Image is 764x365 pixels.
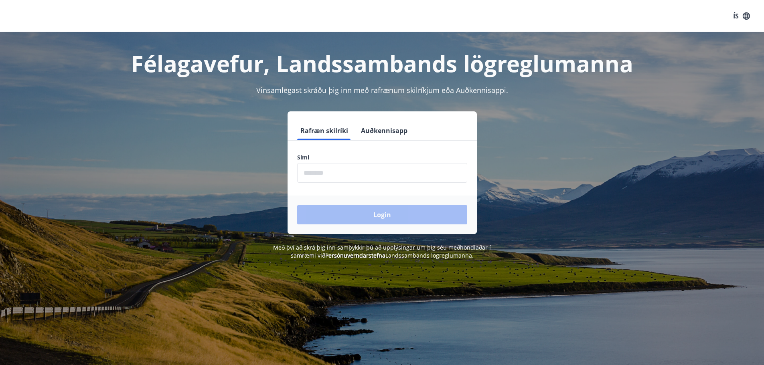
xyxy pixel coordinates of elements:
button: ÍS [729,9,754,23]
span: Með því að skrá þig inn samþykkir þú að upplýsingar um þig séu meðhöndlaðar í samræmi við Landssa... [273,244,491,259]
h1: Félagavefur, Landssambands lögreglumanna [103,48,661,79]
button: Auðkennisapp [358,121,411,140]
a: Persónuverndarstefna [325,252,385,259]
span: Vinsamlegast skráðu þig inn með rafrænum skilríkjum eða Auðkennisappi. [256,85,508,95]
label: Sími [297,153,467,161]
button: Rafræn skilríki [297,121,351,140]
